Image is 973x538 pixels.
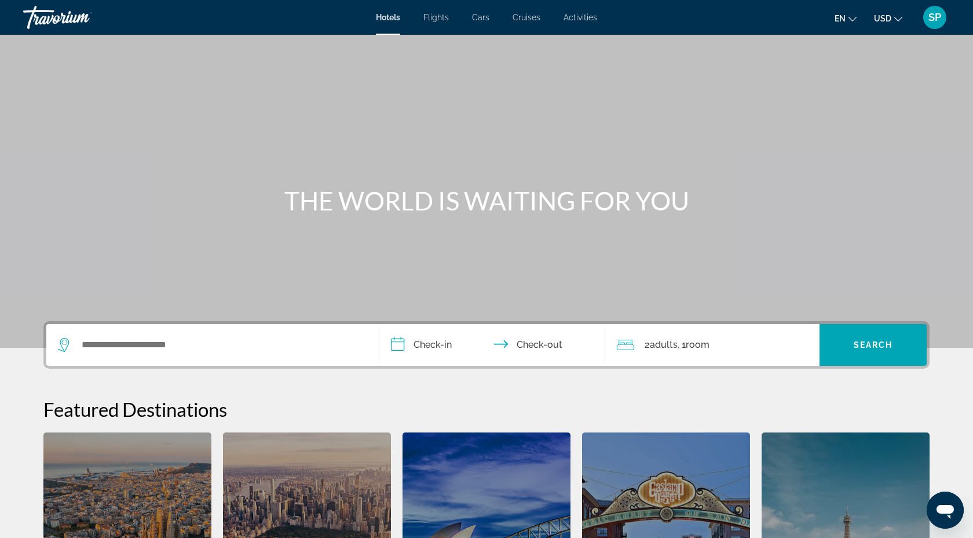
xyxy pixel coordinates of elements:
[835,10,857,27] button: Change language
[645,337,678,353] span: 2
[678,337,709,353] span: , 1
[854,340,893,350] span: Search
[650,339,678,350] span: Adults
[376,13,400,22] a: Hotels
[686,339,709,350] span: Room
[927,492,964,529] iframe: Button to launch messaging window
[472,13,489,22] a: Cars
[874,14,891,23] span: USD
[835,14,846,23] span: en
[23,2,139,32] a: Travorium
[46,324,927,366] div: Search widget
[379,324,605,366] button: Check in and out dates
[269,186,704,216] h1: THE WORLD IS WAITING FOR YOU
[874,10,902,27] button: Change currency
[928,12,941,23] span: SP
[423,13,449,22] a: Flights
[513,13,540,22] a: Cruises
[820,324,927,366] button: Search
[564,13,597,22] a: Activities
[43,398,930,421] h2: Featured Destinations
[605,324,820,366] button: Travelers: 2 adults, 0 children
[920,5,950,30] button: User Menu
